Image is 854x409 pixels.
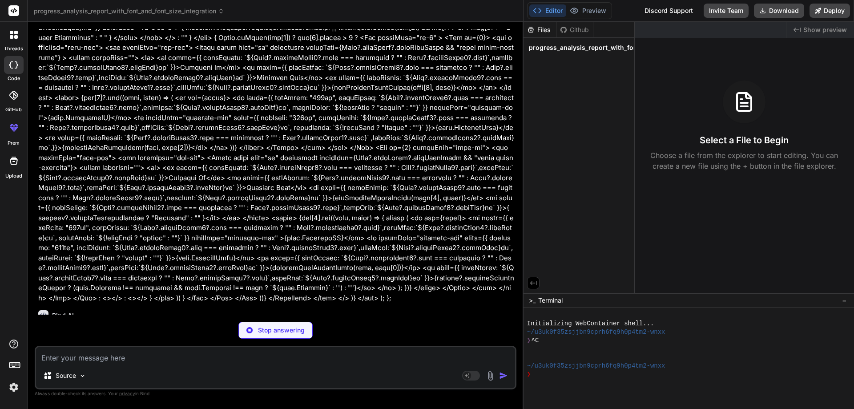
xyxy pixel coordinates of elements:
img: attachment [485,371,495,381]
label: threads [4,45,23,53]
label: Upload [5,172,22,180]
img: settings [6,380,21,395]
span: progress_analysis_report_with_font_and_font_size_integration [529,43,722,52]
button: Deploy [810,4,850,18]
span: Initializing WebContainer shell... [527,320,654,328]
button: Editor [529,4,566,17]
span: ~/u3uk0f35zsjjbn9cprh6fq9h0p4tm2-wnxx [527,328,665,336]
p: Stop answering [258,326,305,335]
span: − [842,296,847,305]
button: Download [754,4,804,18]
img: icon [499,371,508,380]
h3: Select a File to Begin [700,134,789,146]
span: Show preview [803,25,847,34]
span: Terminal [538,296,563,305]
span: progress_analysis_report_with_font_and_font_size_integration [34,7,224,16]
label: code [8,75,20,82]
p: Always double-check its answers. Your in Bind [35,389,516,398]
label: GitHub [5,106,22,113]
span: privacy [119,391,135,396]
div: Files [524,25,556,34]
button: Invite Team [704,4,749,18]
img: Pick Models [79,372,86,380]
p: Source [56,371,76,380]
label: prem [8,139,20,147]
span: ❯ [527,336,532,345]
h6: Bind AI [52,311,74,320]
button: − [840,293,849,308]
p: Choose a file from the explorer to start editing. You can create a new file using the + button in... [645,150,844,171]
div: Github [556,25,593,34]
span: ❯ [527,370,532,379]
button: Preview [566,4,610,17]
span: >_ [529,296,536,305]
span: ^C [531,336,539,345]
span: ~/u3uk0f35zsjjbn9cprh6fq9h0p4tm2-wnxx [527,362,665,370]
div: Discord Support [639,4,698,18]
